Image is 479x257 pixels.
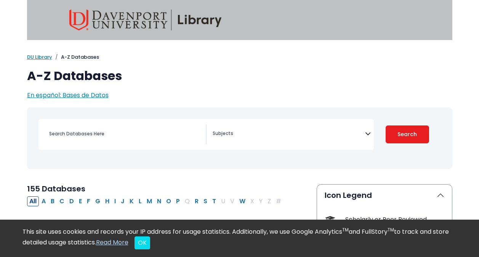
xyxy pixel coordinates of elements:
[22,227,457,249] div: This site uses cookies and records your IP address for usage statistics. Additionally, we use Goo...
[342,226,349,233] sup: TM
[27,218,308,230] h3: A
[164,196,173,206] button: Filter Results O
[27,69,452,83] h1: A-Z Databases
[48,196,57,206] button: Filter Results B
[155,196,163,206] button: Filter Results N
[127,196,136,206] button: Filter Results K
[119,196,127,206] button: Filter Results J
[27,53,452,61] nav: breadcrumb
[67,196,76,206] button: Filter Results D
[136,196,144,206] button: Filter Results L
[69,10,222,31] img: Davenport University Library
[210,196,218,206] button: Filter Results T
[57,196,67,206] button: Filter Results C
[85,196,93,206] button: Filter Results F
[144,196,154,206] button: Filter Results M
[388,226,394,233] sup: TM
[192,196,201,206] button: Filter Results R
[135,236,150,249] button: Close
[45,128,206,139] input: Search database by title or keyword
[317,185,452,206] button: Icon Legend
[237,196,248,206] button: Filter Results W
[213,131,365,137] textarea: Search
[27,183,85,194] span: 155 Databases
[345,215,444,224] div: Scholarly or Peer Reviewed
[27,196,284,205] div: Alpha-list to filter by first letter of database name
[52,53,99,61] li: A-Z Databases
[386,125,429,143] button: Submit for Search Results
[27,53,52,61] a: DU Library
[27,91,109,100] a: En español: Bases de Datos
[39,196,48,206] button: Filter Results A
[77,196,84,206] button: Filter Results E
[103,196,112,206] button: Filter Results H
[174,196,182,206] button: Filter Results P
[93,196,103,206] button: Filter Results G
[201,196,210,206] button: Filter Results S
[96,238,128,247] a: Read More
[112,196,118,206] button: Filter Results I
[27,108,452,169] nav: Search filters
[325,214,335,225] img: Icon Scholarly or Peer Reviewed
[27,196,39,206] button: All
